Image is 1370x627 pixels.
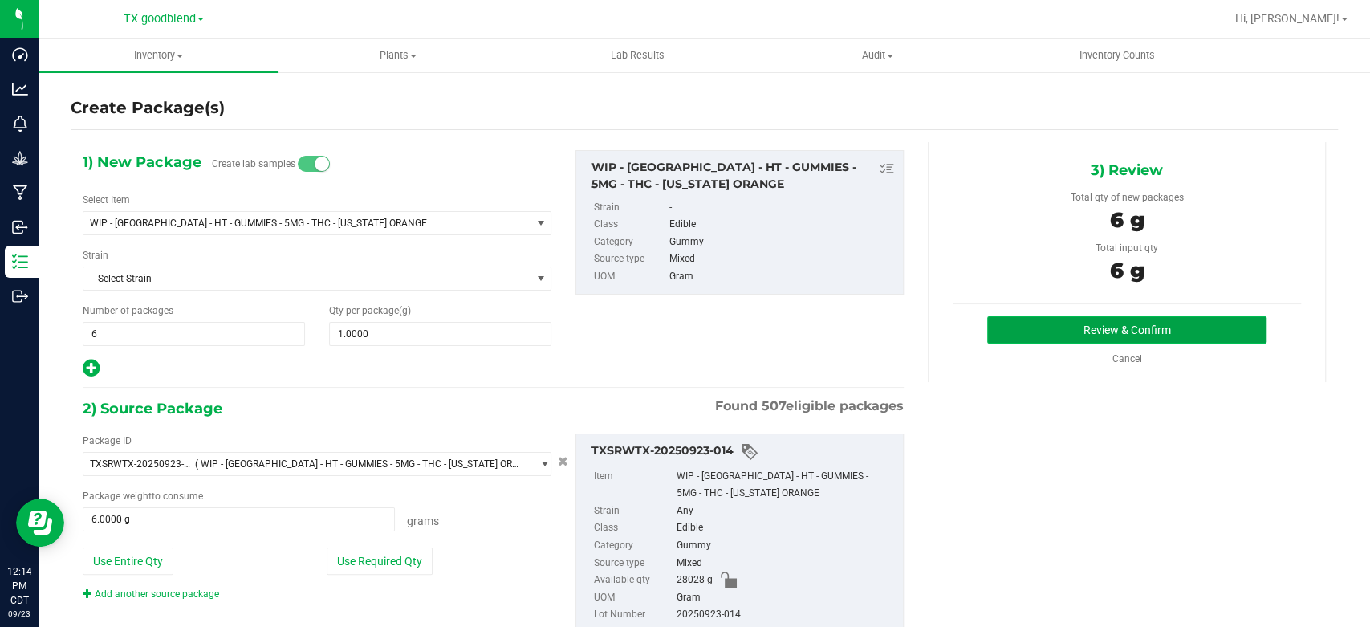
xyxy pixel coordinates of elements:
[591,442,895,462] div: TXSRWTX-20250923-014
[594,216,666,234] label: Class
[594,589,673,607] label: UOM
[12,254,28,270] inline-svg: Inventory
[7,608,31,620] p: 09/23
[669,216,895,234] div: Edible
[594,234,666,251] label: Category
[531,212,551,234] span: select
[594,606,673,624] label: Lot Number
[594,250,666,268] label: Source type
[279,48,518,63] span: Plants
[594,503,673,520] label: Strain
[715,397,904,416] span: Found eligible packages
[669,268,895,286] div: Gram
[90,458,195,470] span: TXSRWTX-20250923-014
[677,519,895,537] div: Edible
[1109,258,1144,283] span: 6 g
[531,267,551,290] span: select
[12,81,28,97] inline-svg: Analytics
[677,589,895,607] div: Gram
[1096,242,1158,254] span: Total input qty
[1070,192,1183,203] span: Total qty of new packages
[83,150,201,174] span: 1) New Package
[39,39,278,72] a: Inventory
[83,491,203,502] span: Package to consume
[1235,12,1340,25] span: Hi, [PERSON_NAME]!
[1112,353,1141,364] a: Cancel
[594,468,673,503] label: Item
[212,152,295,176] label: Create lab samples
[677,503,895,520] div: Any
[12,185,28,201] inline-svg: Manufacturing
[758,39,998,72] a: Audit
[83,323,304,345] input: 6
[553,450,573,474] button: Cancel button
[594,555,673,572] label: Source type
[591,159,895,193] div: WIP - TX - HT - GUMMIES - 5MG - THC - TEXAS ORANGE
[997,39,1237,72] a: Inventory Counts
[83,508,394,531] input: 6.0000 g
[12,150,28,166] inline-svg: Grow
[12,219,28,235] inline-svg: Inbound
[594,537,673,555] label: Category
[12,116,28,132] inline-svg: Monitoring
[677,537,895,555] div: Gummy
[195,458,525,470] span: ( WIP - [GEOGRAPHIC_DATA] - HT - GUMMIES - 5MG - THC - [US_STATE] ORANGE )
[677,555,895,572] div: Mixed
[594,519,673,537] label: Class
[83,305,173,316] span: Number of packages
[83,248,108,263] label: Strain
[12,288,28,304] inline-svg: Outbound
[669,234,895,251] div: Gummy
[39,48,278,63] span: Inventory
[594,199,666,217] label: Strain
[83,267,531,290] span: Select Strain
[83,193,130,207] label: Select Item
[124,12,196,26] span: TX goodblend
[407,515,439,527] span: Grams
[71,96,225,120] h4: Create Package(s)
[594,268,666,286] label: UOM
[762,398,786,413] span: 507
[327,548,433,575] button: Use Required Qty
[1091,158,1163,182] span: 3) Review
[677,468,895,503] div: WIP - [GEOGRAPHIC_DATA] - HT - GUMMIES - 5MG - THC - [US_STATE] ORANGE
[83,435,132,446] span: Package ID
[758,48,997,63] span: Audit
[123,491,152,502] span: weight
[7,564,31,608] p: 12:14 PM CDT
[83,397,222,421] span: 2) Source Package
[589,48,686,63] span: Lab Results
[330,323,551,345] input: 1.0000
[594,572,673,589] label: Available qty
[83,588,219,600] a: Add another source package
[677,606,895,624] div: 20250923-014
[90,218,506,229] span: WIP - [GEOGRAPHIC_DATA] - HT - GUMMIES - 5MG - THC - [US_STATE] ORANGE
[677,572,713,589] span: 28028 g
[278,39,518,72] a: Plants
[399,305,411,316] span: (g)
[1109,207,1144,233] span: 6 g
[329,305,411,316] span: Qty per package
[669,250,895,268] div: Mixed
[83,548,173,575] button: Use Entire Qty
[987,316,1266,344] button: Review & Confirm
[669,199,895,217] div: -
[518,39,758,72] a: Lab Results
[83,366,100,377] span: Add new output
[16,499,64,547] iframe: Resource center
[12,47,28,63] inline-svg: Dashboard
[531,453,551,475] span: select
[1058,48,1177,63] span: Inventory Counts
